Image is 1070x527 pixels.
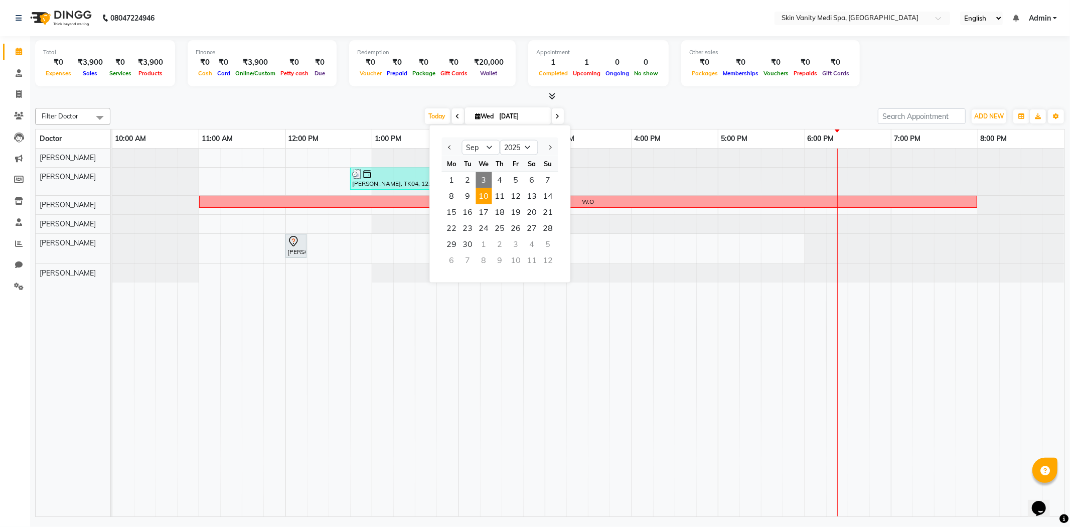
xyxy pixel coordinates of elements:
[476,156,492,172] div: We
[312,70,328,77] span: Due
[508,172,524,188] span: 5
[196,48,329,57] div: Finance
[540,188,556,204] span: 14
[820,70,852,77] span: Gift Cards
[233,57,278,68] div: ₹3,900
[372,131,404,146] a: 1:00 PM
[492,188,508,204] span: 11
[40,238,96,247] span: [PERSON_NAME]
[508,188,524,204] span: 12
[689,57,720,68] div: ₹0
[470,57,508,68] div: ₹20,000
[761,57,791,68] div: ₹0
[492,156,508,172] div: Th
[791,57,820,68] div: ₹0
[878,108,966,124] input: Search Appointment
[524,156,540,172] div: Sa
[524,188,540,204] span: 13
[508,204,524,220] span: 19
[74,57,107,68] div: ₹3,900
[43,48,167,57] div: Total
[196,57,215,68] div: ₹0
[40,219,96,228] span: [PERSON_NAME]
[570,70,603,77] span: Upcoming
[545,140,554,156] button: Next month
[476,172,492,188] div: Wednesday, September 3, 2025
[26,4,94,32] img: logo
[500,140,538,155] select: Select year
[492,188,508,204] div: Thursday, September 11, 2025
[40,269,96,278] span: [PERSON_NAME]
[460,188,476,204] div: Tuesday, September 9, 2025
[540,188,556,204] div: Sunday, September 14, 2025
[460,156,476,172] div: Tu
[761,70,791,77] span: Vouchers
[508,220,524,236] div: Friday, September 26, 2025
[460,172,476,188] span: 2
[492,172,508,188] div: Thursday, September 4, 2025
[425,108,450,124] span: Today
[460,220,476,236] div: Tuesday, September 23, 2025
[540,204,556,220] div: Sunday, September 21, 2025
[536,57,570,68] div: 1
[110,4,155,32] b: 08047224946
[492,220,508,236] span: 25
[43,70,74,77] span: Expenses
[351,169,522,188] div: [PERSON_NAME], TK04, 12:45 PM-02:45 PM, SKIN - HYDRA PLATINUME TREATMENT
[444,188,460,204] span: 8
[524,172,540,188] div: Saturday, September 6, 2025
[40,134,62,143] span: Doctor
[1028,487,1060,517] iframe: chat widget
[492,252,508,269] div: Thursday, October 9, 2025
[460,172,476,188] div: Tuesday, September 2, 2025
[476,204,492,220] span: 17
[112,131,148,146] a: 10:00 AM
[460,236,476,252] span: 30
[233,70,278,77] span: Online/Custom
[508,188,524,204] div: Friday, September 12, 2025
[444,172,460,188] div: Monday, September 1, 2025
[444,204,460,220] div: Monday, September 15, 2025
[476,236,492,252] div: Wednesday, October 1, 2025
[473,112,497,120] span: Wed
[540,156,556,172] div: Su
[1029,13,1051,24] span: Admin
[410,70,438,77] span: Package
[40,200,96,209] span: [PERSON_NAME]
[689,48,852,57] div: Other sales
[444,236,460,252] div: Monday, September 29, 2025
[689,70,720,77] span: Packages
[43,57,74,68] div: ₹0
[196,70,215,77] span: Cash
[492,204,508,220] span: 18
[278,70,311,77] span: Petty cash
[508,252,524,269] div: Friday, October 10, 2025
[444,188,460,204] div: Monday, September 8, 2025
[492,204,508,220] div: Thursday, September 18, 2025
[476,220,492,236] div: Wednesday, September 24, 2025
[476,220,492,236] span: 24
[632,131,664,146] a: 4:00 PM
[508,172,524,188] div: Friday, September 5, 2025
[215,57,233,68] div: ₹0
[199,131,235,146] a: 11:00 AM
[438,70,470,77] span: Gift Cards
[974,112,1004,120] span: ADD NEW
[524,236,540,252] div: Saturday, October 4, 2025
[311,57,329,68] div: ₹0
[476,188,492,204] div: Wednesday, September 10, 2025
[540,220,556,236] span: 28
[215,70,233,77] span: Card
[410,57,438,68] div: ₹0
[972,109,1006,123] button: ADD NEW
[357,57,384,68] div: ₹0
[460,204,476,220] div: Tuesday, September 16, 2025
[444,156,460,172] div: Mo
[582,197,594,206] div: W.O
[791,70,820,77] span: Prepaids
[444,252,460,269] div: Monday, October 6, 2025
[508,204,524,220] div: Friday, September 19, 2025
[278,57,311,68] div: ₹0
[524,220,540,236] span: 27
[384,57,410,68] div: ₹0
